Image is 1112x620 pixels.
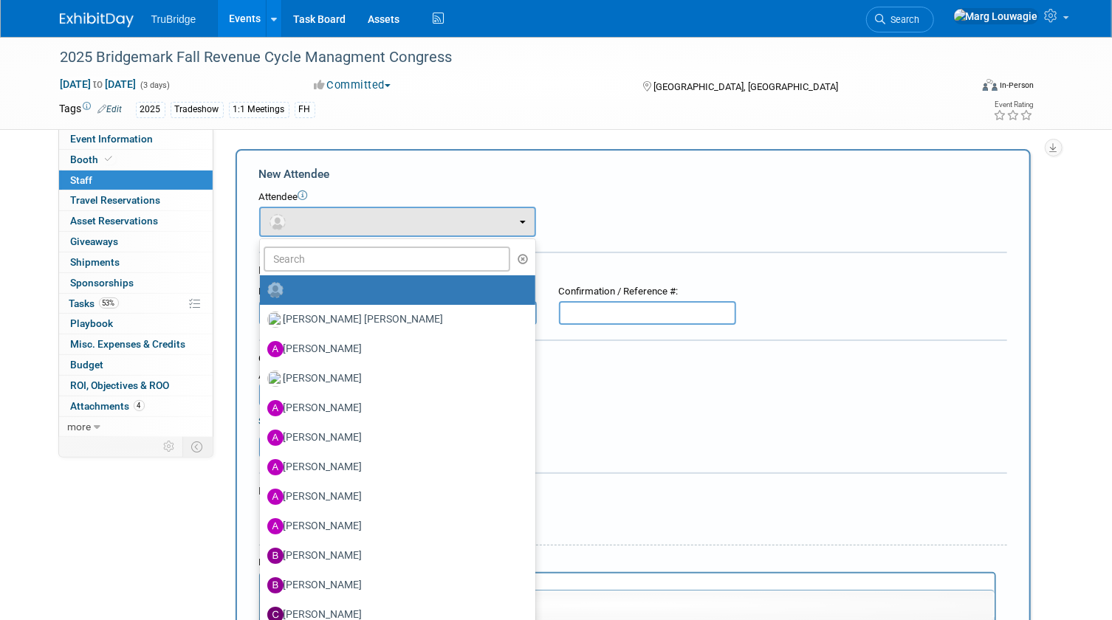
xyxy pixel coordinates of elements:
span: ROI, Objectives & ROO [71,379,170,391]
span: Event Information [71,133,154,145]
div: Event Rating [994,101,1034,108]
label: [PERSON_NAME] [267,544,521,568]
label: [PERSON_NAME] [267,485,521,509]
span: Staff [71,174,93,186]
a: Budget [59,355,213,375]
img: A.jpg [267,430,284,446]
a: more [59,417,213,437]
div: Registration / Ticket Info (optional) [259,263,1007,278]
span: Search [886,14,920,25]
td: Personalize Event Tab Strip [157,437,183,456]
span: TruBridge [151,13,196,25]
span: [GEOGRAPHIC_DATA], [GEOGRAPHIC_DATA] [653,81,838,92]
img: A.jpg [267,400,284,416]
img: A.jpg [267,518,284,534]
label: [PERSON_NAME] [267,396,521,420]
span: Travel Reservations [71,194,161,206]
input: Search [264,247,511,272]
a: Event Information [59,129,213,149]
a: Staff [59,170,213,190]
button: Committed [309,77,397,93]
img: Format-Inperson.png [983,79,998,91]
img: ExhibitDay [60,13,134,27]
a: Attachments4 [59,396,213,416]
span: to [92,78,106,90]
label: [PERSON_NAME] [267,455,521,479]
div: Cost: [259,352,1007,366]
span: 4 [134,400,145,411]
span: Asset Reservations [71,215,159,227]
a: Booth [59,150,213,170]
span: Sponsorships [71,277,134,289]
i: Booth reservation complete [106,155,113,163]
a: ROI, Objectives & ROO [59,376,213,396]
div: Attendee [259,190,1007,204]
label: [PERSON_NAME] [PERSON_NAME] [267,308,521,331]
a: Shipments [59,252,213,272]
div: Notes [259,556,996,570]
label: [PERSON_NAME] [267,573,521,597]
label: [PERSON_NAME] [267,367,521,390]
div: 2025 Bridgemark Fall Revenue Cycle Managment Congress [55,44,952,71]
div: Misc. Attachments & Notes [259,483,1007,498]
span: Attachments [71,400,145,412]
a: Misc. Expenses & Credits [59,334,213,354]
a: Travel Reservations [59,190,213,210]
span: Booth [71,154,116,165]
a: Search [866,7,934,32]
span: [DATE] [DATE] [60,77,137,91]
div: Confirmation / Reference #: [559,285,736,299]
span: more [68,421,92,433]
span: 53% [99,297,119,309]
a: Sponsorships [59,273,213,293]
span: (3 days) [140,80,171,90]
div: New Attendee [259,166,1007,182]
div: 2025 [136,102,165,117]
img: A.jpg [267,341,284,357]
td: Tags [60,101,123,118]
img: B.jpg [267,548,284,564]
span: Playbook [71,317,114,329]
a: Tasks53% [59,294,213,314]
img: Marg Louwagie [953,8,1039,24]
img: Unassigned-User-Icon.png [267,282,284,298]
a: Playbook [59,314,213,334]
a: Giveaways [59,232,213,252]
td: Toggle Event Tabs [182,437,213,456]
span: Tasks [69,297,119,309]
label: [PERSON_NAME] [267,426,521,449]
div: 1:1 Meetings [229,102,289,117]
a: Asset Reservations [59,211,213,231]
img: B.jpg [267,577,284,593]
div: Event Format [890,77,1034,99]
span: Shipments [71,256,120,268]
img: A.jpg [267,459,284,475]
label: [PERSON_NAME] [267,337,521,361]
label: [PERSON_NAME] [267,514,521,538]
div: FH [295,102,315,117]
div: In-Person [1000,80,1034,91]
span: Misc. Expenses & Credits [71,338,186,350]
img: A.jpg [267,489,284,505]
div: Tradeshow [171,102,224,117]
span: Budget [71,359,104,371]
a: Edit [98,104,123,114]
span: Giveaways [71,235,119,247]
